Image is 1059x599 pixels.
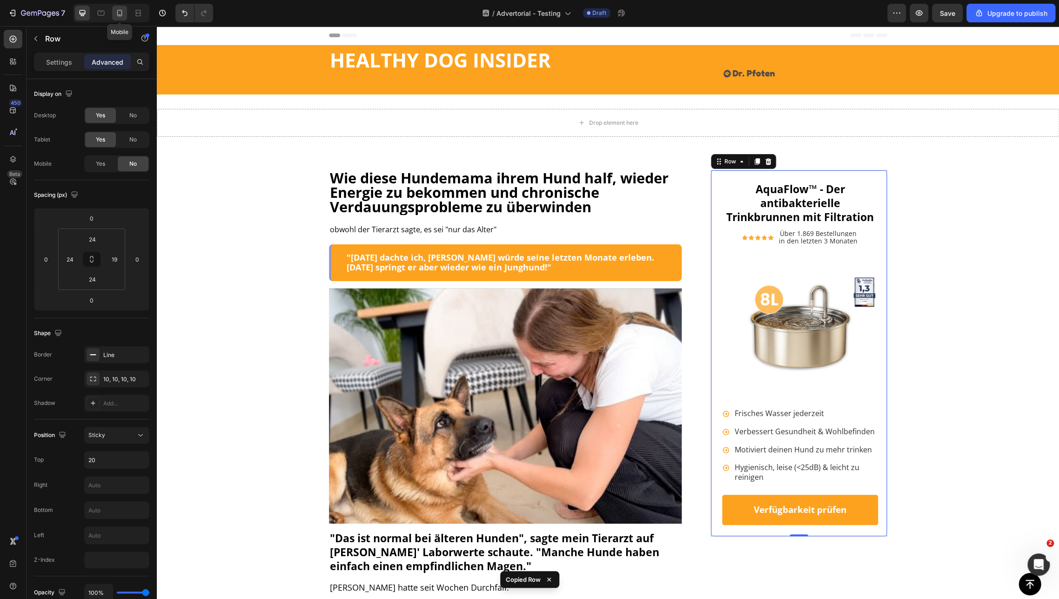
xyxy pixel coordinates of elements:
[34,111,56,120] div: Desktop
[107,252,121,266] input: 19px
[96,111,105,120] span: Yes
[172,262,525,498] img: gempages_572490348656329952-c0f542b6-8722-4b81-be82-d07c2993e26f.jpg
[129,160,137,168] span: No
[61,7,65,19] p: 7
[175,4,213,22] div: Undo/Redo
[82,293,101,307] input: 0
[103,375,147,384] div: 10, 10, 10, 10
[190,226,497,247] strong: "[DATE] dachte ich, [PERSON_NAME] würde seine letzten Monate erleben. [DATE] springt er aber wied...
[966,4,1055,22] button: Upgrade to publish
[39,252,53,266] input: 0
[96,135,105,144] span: Yes
[34,135,50,144] div: Tablet
[492,8,495,18] span: /
[173,142,512,190] strong: Wie diese Hundemama ihrem Hund half, wieder Energie zu bekommen und chronische Verdauungsprobleme...
[1046,539,1054,547] span: 2
[83,272,101,286] input: 24px
[9,99,22,107] div: 450
[92,57,123,67] p: Advanced
[45,33,124,44] p: Row
[63,252,77,266] input: 24px
[82,211,101,225] input: 0
[932,4,963,22] button: Save
[578,436,703,456] span: Hygienisch, leise (<25dB) & leicht zu reinigen
[34,88,74,101] div: Display on
[34,481,47,489] div: Right
[85,451,149,468] input: Auto
[83,232,101,246] input: 24px
[506,575,541,584] p: Copied Row
[157,26,1059,599] iframe: To enrich screen reader interactions, please activate Accessibility in Grammarly extension settings
[129,111,137,120] span: No
[496,8,561,18] span: Advertorial - Testing
[565,231,721,370] img: gempages_572490348656329952-0414ba65-4cc4-42af-822f-44032826b7bd.jpg
[578,418,715,429] span: Motiviert deinen Hund zu mehr trinken
[85,477,149,493] input: Auto
[173,198,340,209] span: obwohl der Tierarzt sagte, es sei "nur das Alter"
[565,469,721,499] a: Verfügbarkeit prüfen
[34,327,64,340] div: Shape
[592,9,606,17] span: Draft
[34,189,80,202] div: Spacing (px)
[34,556,55,564] div: Z-Index
[173,505,503,547] strong: "Das ist normal bei älteren Hunden", sagte mein Tierarzt auf [PERSON_NAME]' Laborwerte schaute. "...
[7,170,22,178] div: Beta
[34,531,44,539] div: Left
[34,586,67,599] div: Opacity
[34,399,55,407] div: Shadow
[85,502,149,518] input: Auto
[130,252,144,266] input: 0
[974,8,1047,18] div: Upgrade to publish
[103,351,147,359] div: Line
[34,429,68,442] div: Position
[4,4,69,22] button: 7
[34,375,53,383] div: Corner
[96,160,105,168] span: Yes
[623,203,699,212] span: Über 1.869 Bestellungen
[34,160,52,168] div: Mobile
[34,350,52,359] div: Border
[85,527,149,544] input: Auto
[46,57,72,67] p: Settings
[597,478,690,490] p: Verfügbarkeit prüfen
[432,93,482,101] div: Drop element here
[103,399,147,408] div: Add...
[622,210,700,219] span: in den letzten 3 Monaten
[940,9,955,17] span: Save
[84,427,149,444] button: Sticky
[88,431,105,438] span: Sticky
[1027,553,1050,576] iframe: Intercom live chat
[129,135,137,144] span: No
[578,400,718,411] span: Verbessert Gesundheit & Wohlbefinden
[34,456,44,464] div: Top
[34,506,53,514] div: Bottom
[570,155,717,198] strong: AquaFlow™ - Der antibakterielle Trinkbrunnen mit Filtration
[566,131,581,140] div: Row
[565,27,620,68] img: gempages_572490348656329952-be7bca66-d838-40cf-b2b1-6d169a7d48ea.png
[578,382,667,392] span: Frisches Wasser jederzeit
